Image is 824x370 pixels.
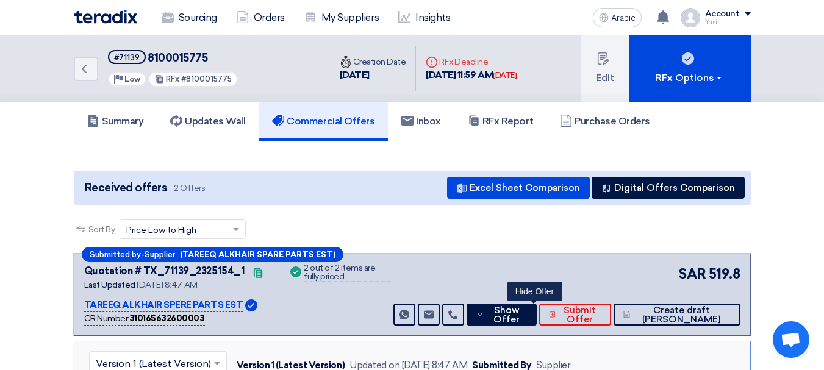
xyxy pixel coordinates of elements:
a: Commercial Offers [259,102,388,141]
font: Sort By [88,224,115,235]
font: Quotation # TX_71139_2325154_1 [84,265,245,277]
button: Arabic [593,8,642,27]
a: Insights [389,4,460,31]
h5: 8100015775 [108,50,238,65]
button: Show Offer [467,304,537,326]
button: Digital Offers Comparison [592,177,745,199]
img: profile_test.png [681,8,700,27]
font: SAR [678,266,706,282]
font: RFx Deadline [439,57,488,67]
font: My Suppliers [321,12,379,23]
a: My Suppliers [295,4,389,31]
font: Submit Offer [564,305,596,325]
font: #71139 [114,53,140,62]
font: Orders [254,12,285,23]
font: Received offers [85,181,167,194]
font: Updates Wall [185,115,245,127]
a: Orders [227,4,295,31]
img: Teradix logo [74,10,137,24]
font: Price Low to High [126,225,196,235]
font: TAREEQ ALKHAIR SPERE PARTS EST [84,299,243,310]
font: Digital Offers Comparison [614,182,735,193]
a: RFx Report [454,102,546,141]
font: Arabic [611,13,636,23]
font: Sourcing [179,12,217,23]
button: Submit Offer [539,304,611,326]
font: 8100015775 [148,51,207,65]
a: Summary [74,102,157,141]
font: Insights [415,12,450,23]
font: Low [124,75,140,84]
button: Excel Sheet Comparison [447,177,590,199]
font: RFx Report [482,115,533,127]
font: RFx [166,74,179,84]
font: Last Updated [84,280,135,290]
button: RFx Options [629,35,751,102]
font: Supplier [145,250,175,259]
font: Edit [596,72,614,84]
button: Create draft [PERSON_NAME] [614,304,740,326]
font: Hide Offer [515,286,554,296]
font: 519.8 [709,266,740,282]
font: 310165632600003 [129,313,205,324]
font: 2 out of 2 items are fully priced [304,263,375,282]
a: Open chat [773,321,809,358]
font: Show Offer [493,305,520,325]
a: Sourcing [152,4,227,31]
font: [DATE] [340,69,370,80]
font: CR Number: [84,313,129,324]
font: Create draft [PERSON_NAME] [642,305,721,325]
font: Yasir [705,18,720,26]
font: - [141,251,145,260]
font: Submitted by [90,250,141,259]
font: Account [705,9,740,19]
font: (TAREEQ ALKHAIR SPARE PARTS EST) [180,250,335,259]
font: Commercial Offers [287,115,374,127]
font: [DATE] 11:59 AM [426,69,493,80]
a: Updates Wall [157,102,259,141]
font: 2 Offers [174,183,205,193]
font: #8100015775 [181,74,232,84]
font: Summary [102,115,144,127]
a: Purchase Orders [546,102,664,141]
button: Edit [581,35,629,102]
img: Verified Account [245,299,257,311]
font: [DATE] 8:47 AM [137,280,197,290]
font: Creation Date [353,57,406,67]
font: Excel Sheet Comparison [470,182,580,193]
font: [DATE] [493,71,517,80]
a: Inbox [388,102,454,141]
font: RFx Options [655,72,714,84]
font: Inbox [416,115,441,127]
font: Purchase Orders [575,115,650,127]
